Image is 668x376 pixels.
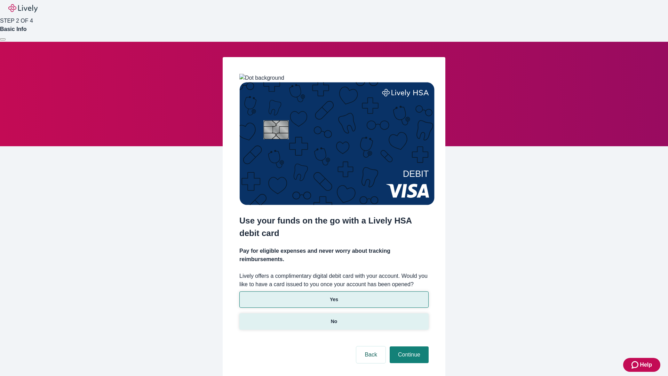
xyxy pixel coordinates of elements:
[239,272,429,289] label: Lively offers a complimentary digital debit card with your account. Would you like to have a card...
[239,214,429,240] h2: Use your funds on the go with a Lively HSA debit card
[390,346,429,363] button: Continue
[239,247,429,264] h4: Pay for eligible expenses and never worry about tracking reimbursements.
[330,296,338,303] p: Yes
[623,358,660,372] button: Zendesk support iconHelp
[331,318,337,325] p: No
[356,346,385,363] button: Back
[239,74,284,82] img: Dot background
[239,313,429,330] button: No
[239,82,435,205] img: Debit card
[640,361,652,369] span: Help
[631,361,640,369] svg: Zendesk support icon
[8,4,38,13] img: Lively
[239,291,429,308] button: Yes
